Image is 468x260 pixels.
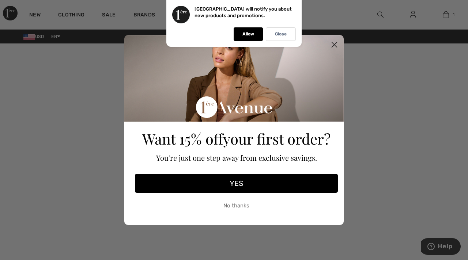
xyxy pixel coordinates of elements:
span: your first order? [223,129,331,148]
span: You're just one step away from exclusive savings. [156,153,317,162]
button: Close dialog [328,38,341,51]
span: Help [17,5,32,12]
p: Close [275,31,287,37]
button: No thanks [135,196,338,215]
p: Allow [242,31,254,37]
p: [GEOGRAPHIC_DATA] will notify you about new products and promotions. [195,6,292,18]
span: Want 15% off [142,129,223,148]
button: YES [135,174,338,193]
